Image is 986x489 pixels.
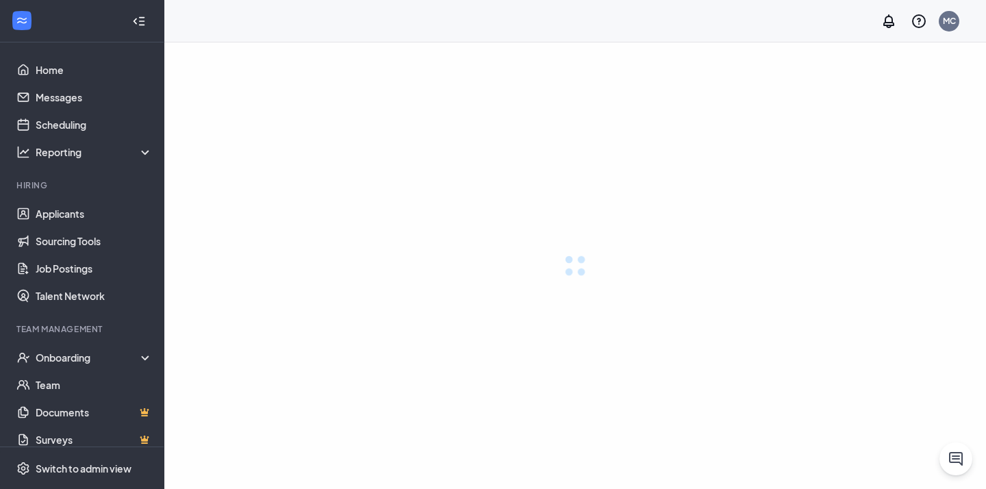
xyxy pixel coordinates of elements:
[36,351,153,364] div: Onboarding
[36,399,153,426] a: DocumentsCrown
[943,15,956,27] div: MC
[36,145,153,159] div: Reporting
[16,323,150,335] div: Team Management
[36,255,153,282] a: Job Postings
[948,451,964,467] svg: ChatActive
[881,13,897,29] svg: Notifications
[36,111,153,138] a: Scheduling
[36,84,153,111] a: Messages
[16,179,150,191] div: Hiring
[36,282,153,310] a: Talent Network
[16,462,30,475] svg: Settings
[36,462,131,475] div: Switch to admin view
[939,442,972,475] button: ChatActive
[36,56,153,84] a: Home
[36,426,153,453] a: SurveysCrown
[132,14,146,28] svg: Collapse
[36,227,153,255] a: Sourcing Tools
[36,200,153,227] a: Applicants
[16,351,30,364] svg: UserCheck
[15,14,29,27] svg: WorkstreamLogo
[16,145,30,159] svg: Analysis
[911,13,927,29] svg: QuestionInfo
[36,371,153,399] a: Team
